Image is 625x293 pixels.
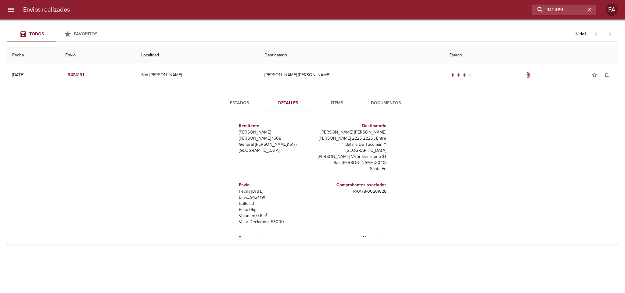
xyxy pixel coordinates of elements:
p: [GEOGRAPHIC_DATA] [239,148,310,154]
span: radio_button_checked [451,73,454,77]
span: Favoritos [74,31,97,37]
p: [PERSON_NAME] [PERSON_NAME] [315,129,386,135]
span: Pagina siguiente [603,27,618,41]
span: Todos [29,31,44,37]
p: Volumen: 0.8 m [239,213,310,219]
span: No tiene pedido asociado [531,72,537,78]
span: radio_button_checked [457,73,460,77]
h6: Observacion [315,235,386,241]
th: Estado [444,47,618,64]
span: notifications_none [604,72,610,78]
p: 1 - 1 de 1 [575,31,586,37]
span: Tiene documentos adjuntos [525,72,531,78]
p: San [PERSON_NAME] ( 3040 ) [315,160,386,166]
p: Valor Declarado: $ 3000 [239,219,310,225]
span: Items [316,99,358,107]
p: Envío: 9424191 [239,195,310,201]
p: Peso: 0 kg [239,207,310,213]
p: [PERSON_NAME] 1608 , [239,135,310,141]
span: radio_button_checked [463,73,466,77]
span: radio_button_unchecked [469,73,472,77]
th: Destinatario [260,47,444,64]
td: San [PERSON_NAME] [136,64,259,86]
div: [DATE] [12,72,24,77]
input: buscar [532,5,585,15]
h6: Envios realizados [23,5,70,15]
th: Fecha [7,47,60,64]
p: Bultos: 3 [239,201,310,207]
td: [PERSON_NAME] [PERSON_NAME] [260,64,444,86]
p: Santa Fe [315,166,386,172]
button: Agregar a favoritos [588,69,601,81]
th: Localidad [136,47,259,64]
p: Fecha: [DATE] [239,188,310,195]
th: Envio [60,47,137,64]
div: Tabs detalle de guia [215,96,410,110]
h6: Remitente [239,123,310,129]
sup: 3 [266,213,268,216]
button: 9424191 [65,70,87,81]
table: Tabla de envíos del cliente [7,47,618,245]
p: R - 0178 - 00261828 [315,188,386,195]
h6: Destinatario [315,123,386,129]
div: Tabs Envios [7,27,105,41]
span: Detalles [268,99,309,107]
h6: Transporte [239,235,310,241]
p: [PERSON_NAME] 2225 2225 , Entre Batalla De Tucuman Y [GEOGRAPHIC_DATA][PERSON_NAME] Valor Declara... [315,135,386,160]
p: General [PERSON_NAME] ( 1617 ) [239,141,310,148]
em: 9424191 [68,71,84,79]
button: menu [4,2,18,17]
div: FA [605,4,618,16]
span: Documentos [365,99,407,107]
h6: Comprobantes asociados [315,182,386,188]
div: En viaje [449,72,474,78]
span: Estados [219,99,260,107]
span: Pagina anterior [588,31,603,37]
h6: Envio [239,182,310,188]
button: Activar notificaciones [601,69,613,81]
span: star_border [591,72,598,78]
p: [PERSON_NAME] [239,129,310,135]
